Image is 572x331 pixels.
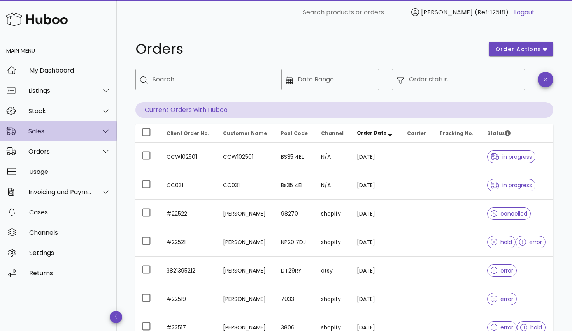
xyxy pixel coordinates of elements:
[223,130,267,136] span: Customer Name
[29,168,111,175] div: Usage
[167,130,209,136] span: Client Order No.
[217,124,274,143] th: Customer Name
[351,171,401,200] td: [DATE]
[28,87,92,94] div: Listings
[160,228,217,257] td: #22521
[491,268,514,273] span: error
[315,228,351,257] td: shopify
[281,130,308,136] span: Post Code
[401,124,433,143] th: Carrier
[315,124,351,143] th: Channel
[135,42,479,56] h1: Orders
[160,124,217,143] th: Client Order No.
[160,257,217,285] td: 3821395212
[275,124,315,143] th: Post Code
[135,102,553,118] p: Current Orders with Huboo
[217,228,274,257] td: [PERSON_NAME]
[351,228,401,257] td: [DATE]
[351,124,401,143] th: Order Date: Sorted descending. Activate to remove sorting.
[520,325,542,330] span: hold
[28,188,92,196] div: Invoicing and Payments
[514,8,535,17] a: Logout
[315,285,351,313] td: shopify
[407,130,426,136] span: Carrier
[160,200,217,228] td: #22522
[217,200,274,228] td: [PERSON_NAME]
[217,143,274,171] td: CCW102501
[160,285,217,313] td: #22519
[481,124,553,143] th: Status
[28,107,92,115] div: Stock
[519,239,542,245] span: error
[217,257,274,285] td: [PERSON_NAME]
[321,130,344,136] span: Channel
[275,200,315,228] td: 98270
[275,285,315,313] td: 7033
[351,285,401,313] td: [DATE]
[29,249,111,257] div: Settings
[315,171,351,200] td: N/A
[29,229,111,236] div: Channels
[487,130,511,136] span: Status
[491,239,512,245] span: hold
[315,143,351,171] td: N/A
[491,296,514,302] span: error
[29,269,111,277] div: Returns
[160,143,217,171] td: CCW102501
[351,200,401,228] td: [DATE]
[275,257,315,285] td: DT29RY
[491,325,514,330] span: error
[433,124,481,143] th: Tracking No.
[275,171,315,200] td: Bs35 4EL
[351,257,401,285] td: [DATE]
[275,228,315,257] td: NP20 7DJ
[351,143,401,171] td: [DATE]
[491,154,532,159] span: in progress
[495,45,542,53] span: order actions
[29,67,111,74] div: My Dashboard
[421,8,473,17] span: [PERSON_NAME]
[491,211,528,216] span: cancelled
[315,257,351,285] td: etsy
[29,209,111,216] div: Cases
[491,182,532,188] span: in progress
[439,130,474,136] span: Tracking No.
[275,143,315,171] td: BS35 4EL
[217,285,274,313] td: [PERSON_NAME]
[475,8,509,17] span: (Ref: 12518)
[489,42,553,56] button: order actions
[160,171,217,200] td: CC031
[217,171,274,200] td: CC031
[357,129,386,136] span: Order Date
[28,148,92,155] div: Orders
[5,11,68,28] img: Huboo Logo
[315,200,351,228] td: shopify
[28,127,92,135] div: Sales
